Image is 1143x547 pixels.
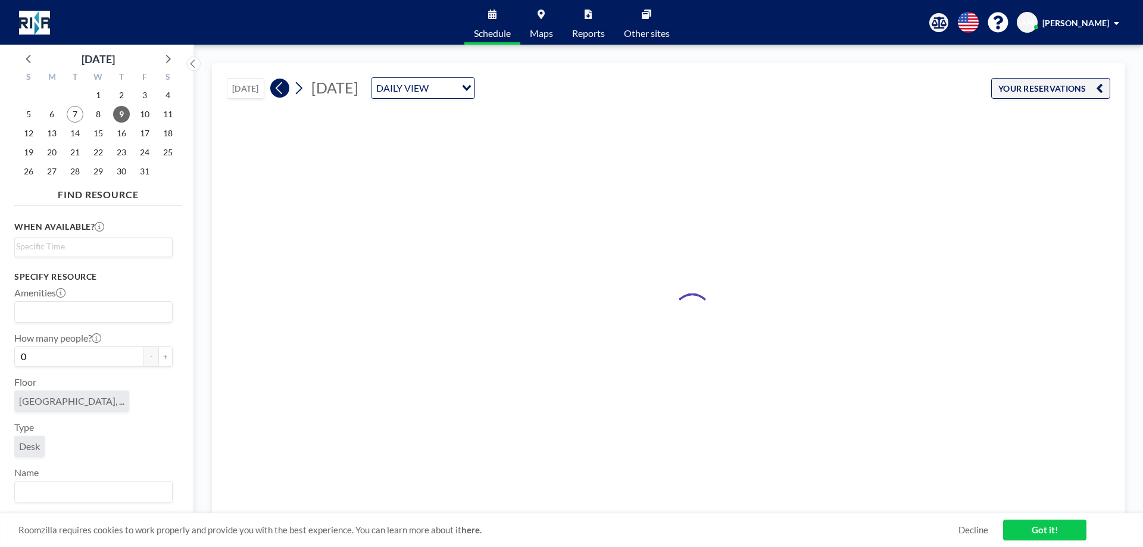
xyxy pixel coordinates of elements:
span: AN [1021,17,1033,28]
a: here. [461,524,482,535]
div: Search for option [371,78,474,98]
div: Search for option [15,482,172,502]
span: Sunday, October 19, 2025 [20,144,37,161]
span: Friday, October 17, 2025 [136,125,153,142]
span: Sunday, October 5, 2025 [20,106,37,123]
span: [GEOGRAPHIC_DATA], ... [19,395,124,407]
a: Got it! [1003,520,1086,540]
span: Tuesday, October 21, 2025 [67,144,83,161]
div: Search for option [15,302,172,322]
div: [DATE] [82,51,115,67]
h3: Specify resource [14,271,173,282]
span: Schedule [474,29,511,38]
span: Saturday, October 11, 2025 [160,106,176,123]
span: Monday, October 20, 2025 [43,144,60,161]
span: Maps [530,29,553,38]
span: Thursday, October 16, 2025 [113,125,130,142]
span: Tuesday, October 7, 2025 [67,106,83,123]
input: Search for option [16,484,165,499]
input: Search for option [16,304,165,320]
span: Tuesday, October 28, 2025 [67,163,83,180]
span: Friday, October 10, 2025 [136,106,153,123]
span: Desk [19,440,40,452]
h4: FIND RESOURCE [14,184,182,201]
span: Wednesday, October 22, 2025 [90,144,107,161]
span: [DATE] [311,79,358,96]
span: Friday, October 3, 2025 [136,87,153,104]
span: [PERSON_NAME] [1042,18,1109,28]
span: Other sites [624,29,670,38]
div: S [156,70,179,86]
button: - [144,346,158,367]
span: Saturday, October 18, 2025 [160,125,176,142]
label: Amenities [14,287,65,299]
span: Thursday, October 23, 2025 [113,144,130,161]
span: Thursday, October 2, 2025 [113,87,130,104]
span: Sunday, October 12, 2025 [20,125,37,142]
span: Wednesday, October 15, 2025 [90,125,107,142]
div: W [87,70,110,86]
button: + [158,346,173,367]
div: Search for option [15,237,172,255]
div: S [17,70,40,86]
span: Wednesday, October 1, 2025 [90,87,107,104]
span: Reports [572,29,605,38]
span: Roomzilla requires cookies to work properly and provide you with the best experience. You can lea... [18,524,958,536]
span: Wednesday, October 8, 2025 [90,106,107,123]
span: Monday, October 27, 2025 [43,163,60,180]
div: F [133,70,156,86]
label: How many people? [14,332,101,344]
span: DAILY VIEW [374,80,431,96]
button: [DATE] [227,78,264,99]
input: Search for option [432,80,455,96]
span: Monday, October 13, 2025 [43,125,60,142]
button: YOUR RESERVATIONS [991,78,1110,99]
span: Thursday, October 9, 2025 [113,106,130,123]
span: Thursday, October 30, 2025 [113,163,130,180]
label: Type [14,421,34,433]
label: Name [14,467,39,479]
input: Search for option [16,240,165,253]
div: T [110,70,133,86]
div: M [40,70,64,86]
span: Sunday, October 26, 2025 [20,163,37,180]
label: Floor [14,376,36,388]
span: Saturday, October 25, 2025 [160,144,176,161]
a: Decline [958,524,988,536]
span: Friday, October 31, 2025 [136,163,153,180]
span: Tuesday, October 14, 2025 [67,125,83,142]
div: T [64,70,87,86]
img: organization-logo [19,11,50,35]
span: Saturday, October 4, 2025 [160,87,176,104]
span: Wednesday, October 29, 2025 [90,163,107,180]
span: Monday, October 6, 2025 [43,106,60,123]
span: Friday, October 24, 2025 [136,144,153,161]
